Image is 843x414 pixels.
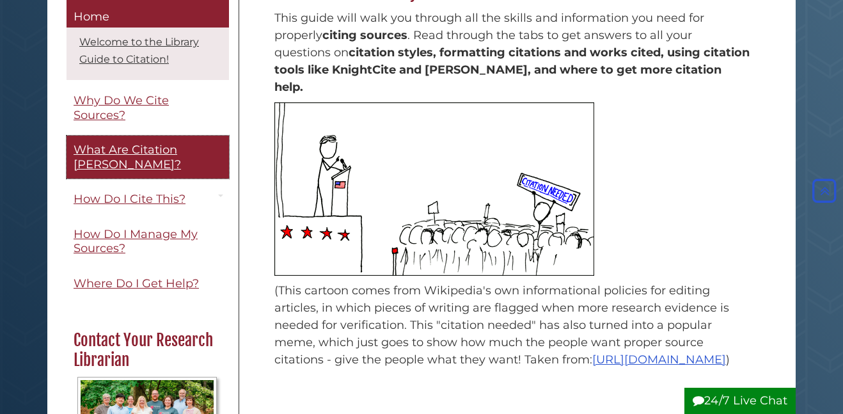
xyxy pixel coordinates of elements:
a: [URL][DOMAIN_NAME] [592,353,726,367]
h2: Contact Your Research Librarian [67,330,227,370]
a: What Are Citation [PERSON_NAME]? [67,136,229,179]
span: What Are Citation [PERSON_NAME]? [74,143,181,171]
strong: citation styles, formatting citations and works cited, using citation tools like KnightCite and [... [274,45,750,94]
a: Back to Top [809,184,840,198]
span: How Do I Cite This? [74,192,185,206]
a: Welcome to the Library Guide to Citation! [79,36,199,65]
span: This guide will walk you through all the skills and information you need for properly . Read thro... [274,11,750,94]
span: How Do I Manage My Sources? [74,227,198,256]
a: Where Do I Get Help? [67,269,229,298]
span: Where Do I Get Help? [74,276,199,291]
p: (This cartoon comes from Wikipedia's own informational policies for editing articles, in which pi... [274,282,751,369]
button: 24/7 Live Chat [684,388,796,414]
strong: citing sources [322,28,407,42]
span: Home [74,10,109,24]
a: Why Do We Cite Sources? [67,86,229,129]
a: How Do I Cite This? [67,185,229,214]
img: Stick figure cartoon of politician speaking to crowd, person holding sign that reads "citation ne... [274,102,594,276]
a: How Do I Manage My Sources? [67,220,229,263]
span: Why Do We Cite Sources? [74,93,169,122]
